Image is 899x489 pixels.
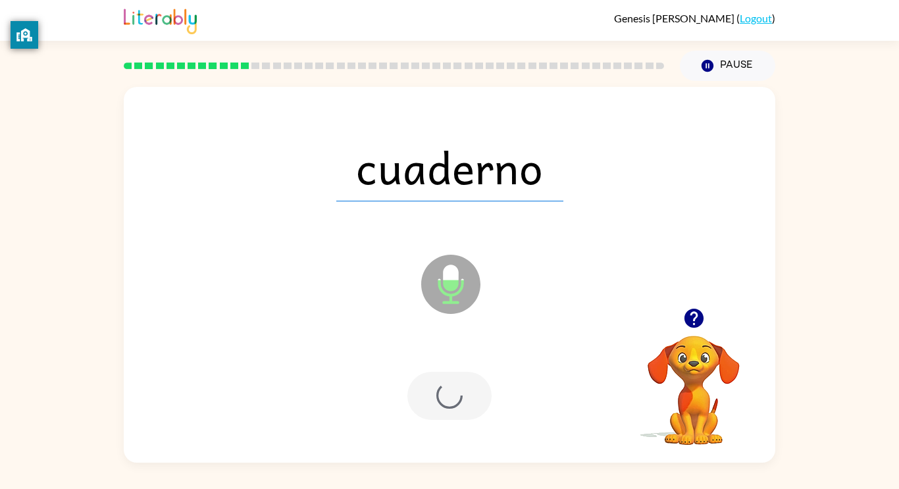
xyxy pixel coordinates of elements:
span: Genesis [PERSON_NAME] [614,12,736,24]
div: ( ) [614,12,775,24]
span: cuaderno [336,133,563,201]
img: Literably [124,5,197,34]
a: Logout [740,12,772,24]
button: Pause [680,51,775,81]
button: privacy banner [11,21,38,49]
video: Your browser must support playing .mp4 files to use Literably. Please try using another browser. [628,315,759,447]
